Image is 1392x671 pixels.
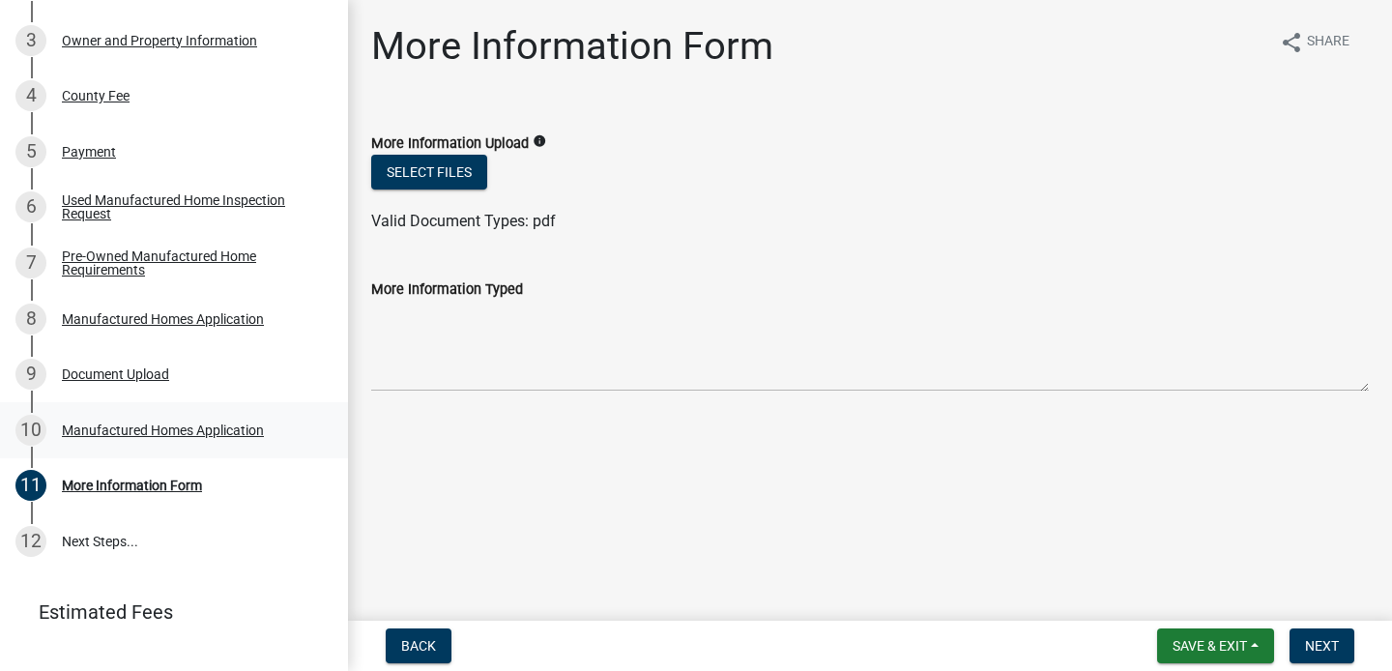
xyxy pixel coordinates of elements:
div: Manufactured Homes Application [62,312,264,326]
div: 10 [15,415,46,446]
label: More Information Typed [371,283,523,297]
i: share [1280,31,1303,54]
span: Next [1305,638,1339,654]
span: Save & Exit [1173,638,1247,654]
button: Next [1290,628,1354,663]
span: Valid Document Types: pdf [371,212,556,230]
label: More Information Upload [371,137,529,151]
button: Save & Exit [1157,628,1274,663]
button: Back [386,628,451,663]
button: Select files [371,155,487,190]
div: 9 [15,359,46,390]
div: 4 [15,80,46,111]
div: More Information Form [62,479,202,492]
div: 11 [15,470,46,501]
h1: More Information Form [371,23,773,70]
div: Payment [62,145,116,159]
div: 8 [15,304,46,335]
div: Document Upload [62,367,169,381]
div: 6 [15,191,46,222]
div: County Fee [62,89,130,102]
div: 7 [15,248,46,278]
div: 12 [15,526,46,557]
div: 3 [15,25,46,56]
span: Share [1307,31,1349,54]
button: shareShare [1264,23,1365,61]
a: Estimated Fees [15,593,317,631]
i: info [533,134,546,148]
div: 5 [15,136,46,167]
div: Pre-Owned Manufactured Home Requirements [62,249,317,277]
div: Manufactured Homes Application [62,423,264,437]
div: Used Manufactured Home Inspection Request [62,193,317,220]
span: Back [401,638,436,654]
div: Owner and Property Information [62,34,257,47]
